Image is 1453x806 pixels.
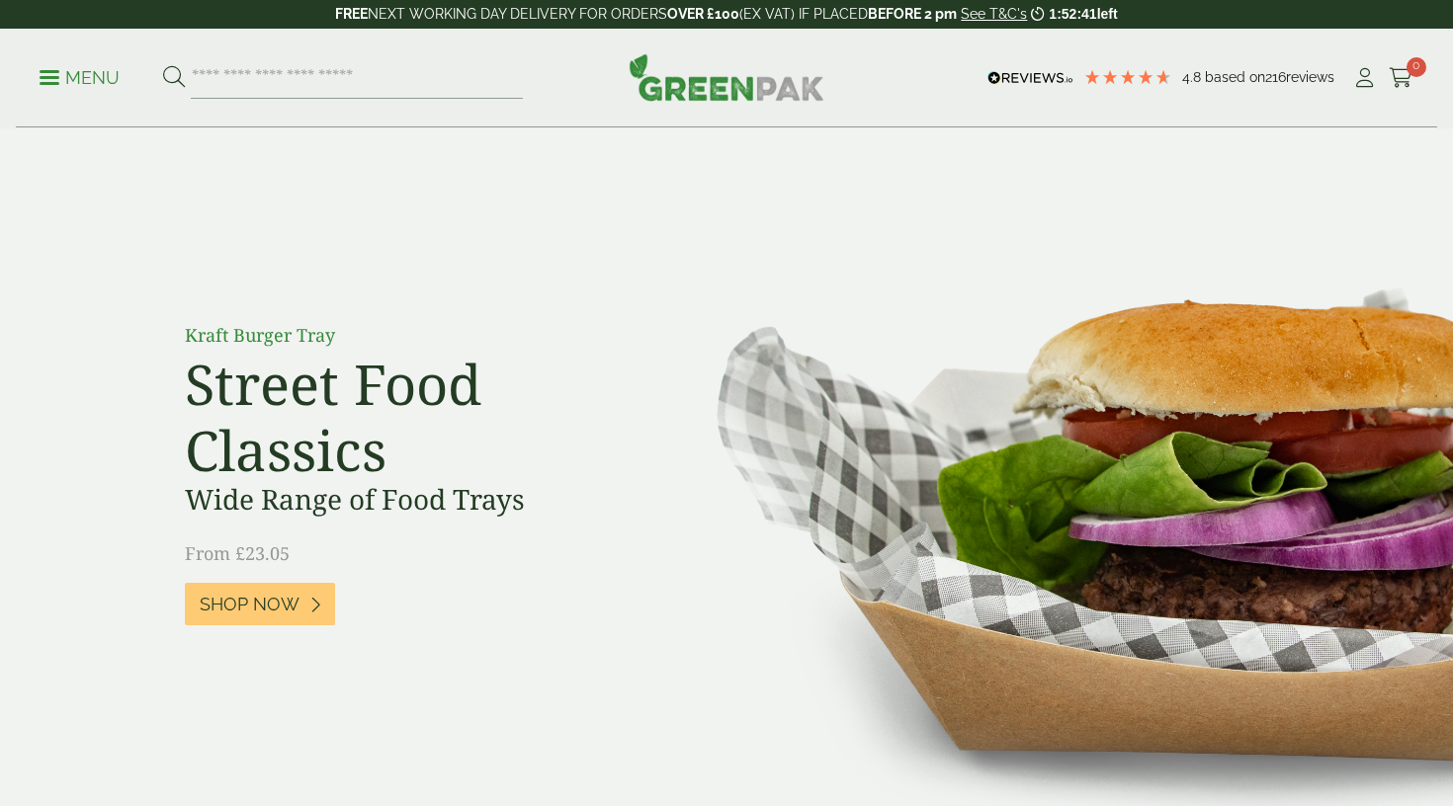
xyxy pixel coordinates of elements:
[1407,57,1426,77] span: 0
[1097,6,1118,22] span: left
[185,483,630,517] h3: Wide Range of Food Trays
[1389,63,1413,93] a: 0
[1352,68,1377,88] i: My Account
[185,583,335,625] a: Shop Now
[1049,6,1096,22] span: 1:52:41
[1182,69,1205,85] span: 4.8
[185,351,630,483] h2: Street Food Classics
[987,71,1073,85] img: REVIEWS.io
[335,6,368,22] strong: FREE
[40,66,120,86] a: Menu
[40,66,120,90] p: Menu
[1083,68,1172,86] div: 4.79 Stars
[961,6,1027,22] a: See T&C's
[1205,69,1265,85] span: Based on
[1286,69,1334,85] span: reviews
[185,541,290,565] span: From £23.05
[185,322,630,349] p: Kraft Burger Tray
[629,53,824,101] img: GreenPak Supplies
[1389,68,1413,88] i: Cart
[868,6,957,22] strong: BEFORE 2 pm
[667,6,739,22] strong: OVER £100
[1265,69,1286,85] span: 216
[200,594,299,615] span: Shop Now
